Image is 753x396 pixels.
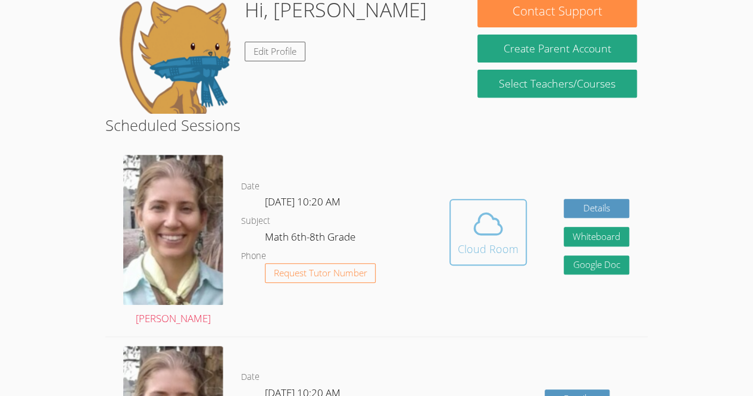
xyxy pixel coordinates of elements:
[265,229,358,249] dd: Math 6th-8th Grade
[123,155,223,327] a: [PERSON_NAME]
[123,155,223,305] img: Screenshot%202024-09-06%20202226%20-%20Cropped.png
[265,263,376,283] button: Request Tutor Number
[477,70,636,98] a: Select Teachers/Courses
[458,241,518,257] div: Cloud Room
[477,35,636,63] button: Create Parent Account
[105,114,648,136] h2: Scheduled Sessions
[564,255,629,275] a: Google Doc
[449,199,527,266] button: Cloud Room
[241,214,270,229] dt: Subject
[241,249,266,264] dt: Phone
[241,179,260,194] dt: Date
[564,227,629,247] button: Whiteboard
[564,199,629,219] a: Details
[245,42,305,61] a: Edit Profile
[274,269,367,277] span: Request Tutor Number
[241,370,260,385] dt: Date
[265,195,340,208] span: [DATE] 10:20 AM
